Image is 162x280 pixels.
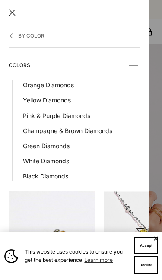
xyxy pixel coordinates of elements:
[83,255,114,265] a: Learn more
[4,249,18,263] img: Cookie banner
[9,25,140,48] button: By Color
[23,80,140,90] a: Orange Diamonds
[9,51,140,79] summary: Colors
[134,237,158,254] button: Accept
[23,126,140,136] a: Champagne & Brown Diamonds
[23,156,140,166] a: White Diamonds
[23,171,140,181] a: Black Diamonds
[23,95,140,105] a: Yellow Diamonds
[25,248,128,265] span: This website uses cookies to ensure you get the best experience.
[23,111,140,121] a: Pink & Purple Diamonds
[134,256,158,274] button: Decline
[23,141,140,151] a: Green Diamonds
[153,236,159,241] button: Close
